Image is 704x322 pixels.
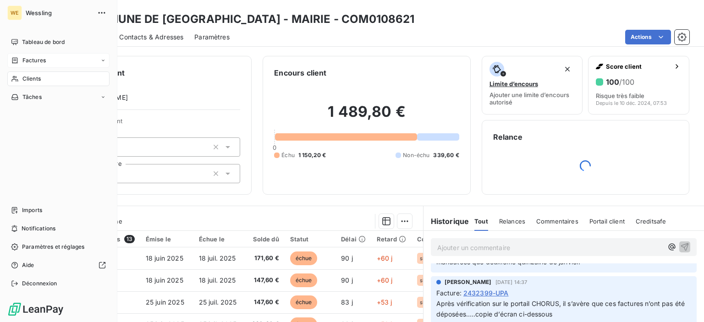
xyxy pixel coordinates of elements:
div: Retard [377,235,406,243]
span: 171,60 € [252,254,279,263]
span: échue [290,251,318,265]
span: [PERSON_NAME] [445,278,492,286]
h6: Encours client [274,67,326,78]
span: 25 juil. 2025 [199,298,237,306]
span: 1 150,20 € [298,151,326,159]
h2: 1 489,80 € [274,103,459,130]
span: 13 [124,235,135,243]
span: Facture : [436,288,462,298]
button: Limite d’encoursAjouter une limite d’encours autorisé [482,56,583,115]
span: skh [420,256,429,261]
h6: Relance [493,131,678,142]
div: Statut [290,235,330,243]
span: Déconnexion [22,279,57,288]
span: 147,60 € [252,276,279,285]
div: Délai [341,235,366,243]
span: 2432399-UPA [463,288,509,298]
span: +53 j [377,298,392,306]
span: Score client [606,63,670,70]
div: Solde dû [252,235,279,243]
button: Score client100/100Risque très faibleDepuis le 10 déc. 2024, 07:53 [588,56,689,115]
span: échue [290,295,318,309]
div: WE [7,5,22,20]
span: +60 j [377,254,393,262]
span: Aide [22,261,34,269]
span: 83 j [341,298,353,306]
span: [DATE] 14:37 [495,279,528,285]
span: Contacts & Adresses [119,33,183,42]
div: Échue le [199,235,241,243]
span: Factures [22,56,46,65]
span: Échu [281,151,295,159]
span: 90 j [341,254,353,262]
span: Paramètres [194,33,230,42]
span: Après vérification sur le portail CHORUS, il s’avère que ces factures n’ont pas été déposées…..co... [436,300,687,318]
span: Propriétés Client [74,117,240,130]
span: Notifications [22,224,55,233]
span: Tableau de bord [22,38,65,46]
span: Tout [474,218,488,225]
button: Actions [625,30,671,44]
span: Depuis le 10 déc. 2024, 07:53 [596,100,667,106]
h6: 100 [606,77,634,87]
span: Wessling [26,9,92,16]
div: Émise le [146,235,188,243]
iframe: Intercom live chat [673,291,695,313]
span: Tâches [22,93,42,101]
span: Limite d’encours [489,80,538,87]
span: 18 juil. 2025 [199,254,236,262]
img: Logo LeanPay [7,302,64,317]
span: skh [420,278,429,283]
a: Aide [7,258,110,273]
span: Imports [22,206,42,214]
span: Risque très faible [596,92,644,99]
span: skh [420,300,429,305]
span: Paramètres et réglages [22,243,84,251]
span: Non-échu [403,151,429,159]
span: Relances [499,218,525,225]
span: 0 [273,144,276,151]
h6: Informations client [55,67,240,78]
span: Commentaires [536,218,578,225]
span: +60 j [377,276,393,284]
span: 25 juin 2025 [146,298,184,306]
span: [Promesse de paiement] Comme il n’y a que trois factures, envoyez les moi et je vais les saisir m... [436,205,685,265]
div: Code affaire [417,235,454,243]
span: 18 juin 2025 [146,276,183,284]
span: 18 juin 2025 [146,254,183,262]
span: 339,60 € [433,151,459,159]
span: 18 juil. 2025 [199,276,236,284]
span: /100 [619,77,634,87]
span: échue [290,273,318,287]
h6: Historique [423,216,469,227]
span: Portail client [589,218,625,225]
h3: COMMUNE DE [GEOGRAPHIC_DATA] - MAIRIE - COM0108621 [81,11,415,27]
span: Ajouter une limite d’encours autorisé [489,91,575,106]
span: Clients [22,75,41,83]
span: 90 j [341,276,353,284]
span: 147,60 € [252,298,279,307]
span: Creditsafe [636,218,666,225]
